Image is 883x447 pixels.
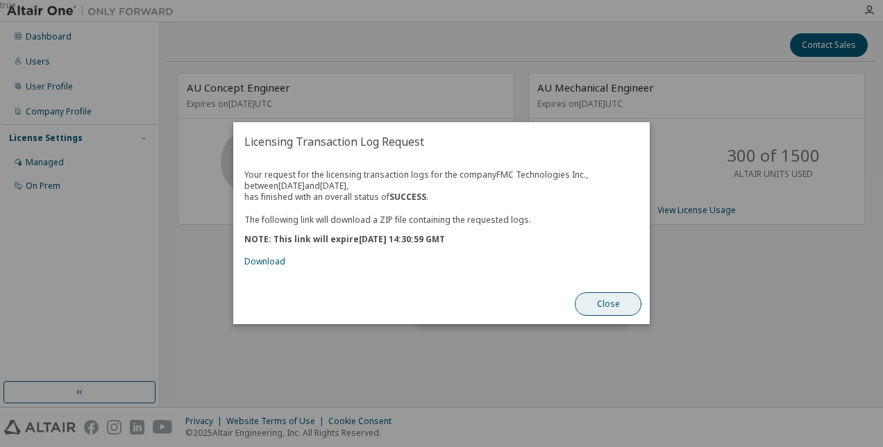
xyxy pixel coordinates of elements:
[244,169,639,267] div: Your request for the licensing transaction logs for the company FMC Technologies Inc. , between [...
[244,256,285,268] a: Download
[244,234,445,246] b: NOTE: This link will expire [DATE] 14:30:59 GMT
[575,293,641,317] button: Close
[233,122,650,161] h2: Licensing Transaction Log Request
[244,214,639,226] p: The following link will download a ZIP file containing the requested logs.
[389,191,426,203] b: SUCCESS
